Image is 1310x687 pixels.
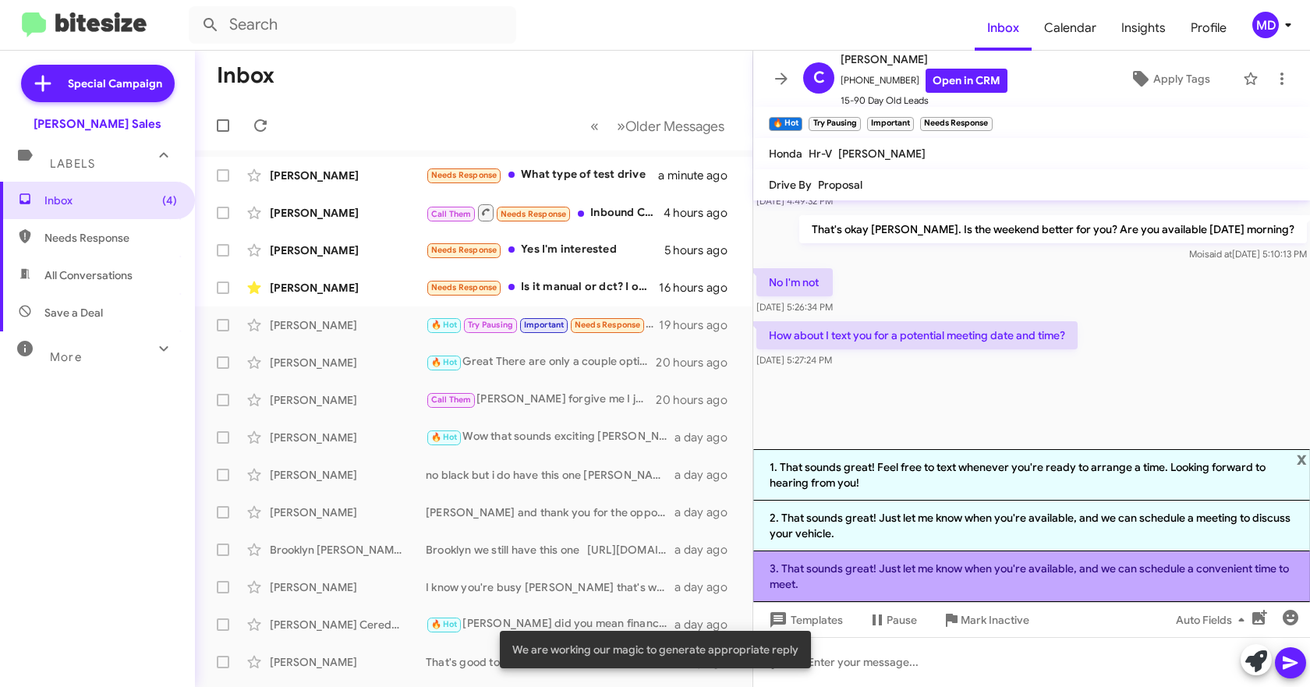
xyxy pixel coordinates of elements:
li: 3. That sounds great! Just let me know when you're available, and we can schedule a convenient ti... [753,551,1310,602]
div: [PERSON_NAME] [270,317,426,333]
small: 🔥 Hot [769,117,802,131]
span: Call Them [431,209,472,219]
div: [PERSON_NAME] [270,168,426,183]
span: We are working our magic to generate appropriate reply [512,642,798,657]
span: Hr-V [809,147,832,161]
li: 1. That sounds great! Feel free to text whenever you're ready to arrange a time. Looking forward ... [753,449,1310,501]
div: a day ago [674,579,740,595]
span: [DATE] 5:26:34 PM [756,301,833,313]
div: 20 hours ago [656,355,740,370]
div: Brooklyn we still have this one [URL][DOMAIN_NAME][US_STATE] Do you want to come in for a test dr... [426,542,674,558]
div: [PERSON_NAME] forgive me I just finished with a meeting and I have to get to the airport. Can you... [426,391,656,409]
div: a day ago [674,542,740,558]
div: 16 hours ago [659,280,740,296]
span: Needs Response [431,170,497,180]
span: Calendar [1032,5,1109,51]
span: Labels [50,157,95,171]
p: No I'm not [756,268,833,296]
a: Open in CRM [926,69,1007,93]
div: no black but i do have this one [PERSON_NAME] [URL][DOMAIN_NAME] [426,467,674,483]
div: Yes I'm interested [426,241,664,259]
div: 4 hours ago [664,205,740,221]
small: Try Pausing [809,117,860,131]
a: Profile [1178,5,1239,51]
span: Apply Tags [1153,65,1210,93]
button: Next [607,110,734,142]
span: Drive By [769,178,812,192]
div: That's good to hear [PERSON_NAME]. Would you mind sharing with me what stopped you from moving fo... [426,654,674,670]
div: a day ago [674,467,740,483]
nav: Page navigation example [582,110,734,142]
button: Mark Inactive [929,606,1042,634]
span: Honda [769,147,802,161]
span: [DATE] 4:49:32 PM [756,195,833,207]
div: [PERSON_NAME] Ceredon [270,617,426,632]
span: Templates [766,606,843,634]
input: Search [189,6,516,44]
div: a day ago [674,430,740,445]
p: How about I text you for a potential meeting date and time? [756,321,1078,349]
div: [PERSON_NAME] [270,205,426,221]
div: Wow that sounds exciting [PERSON_NAME]! What time frame should I be following up with you? [426,428,674,446]
span: Proposal [818,178,862,192]
div: Is it manual or dct? I originally saw the listing on edmunds which listed as a dct but your websi... [426,278,659,296]
span: Call Them [431,395,472,405]
li: 2. That sounds great! Just let me know when you're available, and we can schedule a meeting to di... [753,501,1310,551]
div: Great There are only a couple options I'm interested in but also need it at a great price. [426,353,656,371]
span: 15-90 Day Old Leads [841,93,1007,108]
span: Moi [DATE] 5:10:13 PM [1189,248,1307,260]
span: 🔥 Hot [431,432,458,442]
div: 20 hours ago [656,392,740,408]
div: [PERSON_NAME] [270,467,426,483]
p: That's okay [PERSON_NAME]. Is the weekend better for you? Are you available [DATE] morning? [799,215,1307,243]
span: Try Pausing [468,320,513,330]
span: Needs Response [431,245,497,255]
span: Important [524,320,565,330]
span: Needs Response [575,320,641,330]
span: [DATE] 5:27:24 PM [756,354,832,366]
div: [PERSON_NAME] [270,280,426,296]
div: [PERSON_NAME] [270,243,426,258]
a: Inbox [975,5,1032,51]
div: [PERSON_NAME] and thank you for the opportunity. Would you also mind sharing what stopped you fro... [426,505,674,520]
span: C [813,66,825,90]
span: Inbox [44,193,177,208]
span: 🔥 Hot [431,619,458,629]
button: Previous [581,110,608,142]
div: a minute ago [658,168,740,183]
button: Auto Fields [1163,606,1263,634]
span: Needs Response [431,282,497,292]
span: [PERSON_NAME] [838,147,926,161]
button: Templates [753,606,855,634]
span: « [590,116,599,136]
span: Needs Response [44,230,177,246]
span: x [1297,449,1307,468]
div: 19 hours ago [659,317,740,333]
div: Inbound Call [426,203,664,222]
span: Mark Inactive [961,606,1029,634]
div: [PERSON_NAME] [270,392,426,408]
div: [PERSON_NAME] [270,355,426,370]
div: How about I text you for a potential meeting date and time? [426,316,659,334]
small: Needs Response [920,117,992,131]
span: Special Campaign [68,76,162,91]
div: [PERSON_NAME] [270,579,426,595]
button: MD [1239,12,1293,38]
span: Older Messages [625,118,724,135]
span: said at [1205,248,1232,260]
div: [PERSON_NAME] [270,505,426,520]
button: Pause [855,606,929,634]
span: 🔥 Hot [431,357,458,367]
div: [PERSON_NAME] did you mean financially? [426,615,674,633]
h1: Inbox [217,63,274,88]
div: What type of test drive [426,166,658,184]
a: Insights [1109,5,1178,51]
span: [PERSON_NAME] [841,50,1007,69]
span: Needs Response [501,209,567,219]
div: 5 hours ago [664,243,740,258]
span: Save a Deal [44,305,103,320]
span: (4) [162,193,177,208]
span: Pause [887,606,917,634]
div: a day ago [674,505,740,520]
